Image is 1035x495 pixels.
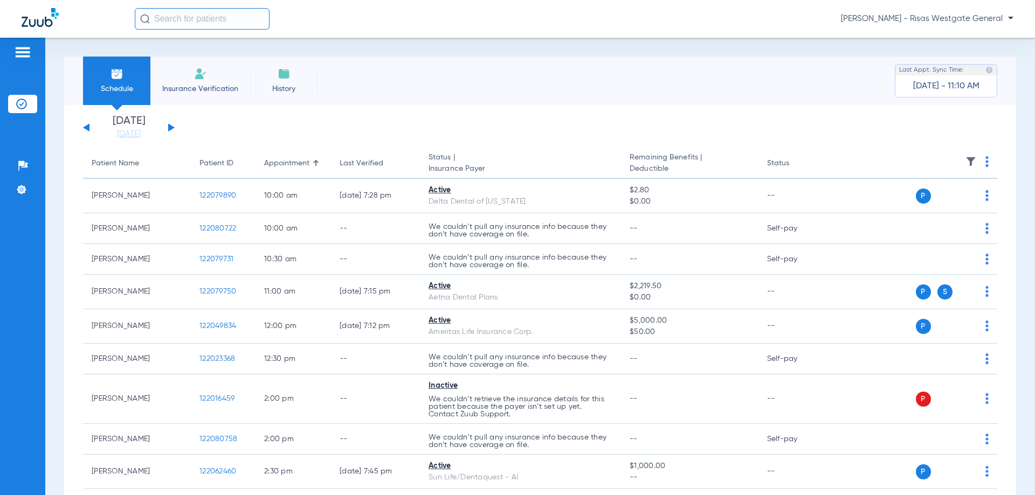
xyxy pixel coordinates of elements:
[83,344,191,374] td: [PERSON_NAME]
[985,190,989,201] img: group-dot-blue.svg
[199,322,236,330] span: 122049834
[985,66,993,74] img: last sync help info
[92,158,182,169] div: Patient Name
[199,288,236,295] span: 122079750
[630,185,749,196] span: $2.80
[916,189,931,204] span: P
[331,213,420,244] td: --
[985,223,989,234] img: group-dot-blue.svg
[83,374,191,424] td: [PERSON_NAME]
[630,326,749,338] span: $50.00
[965,156,976,167] img: filter.svg
[429,185,612,196] div: Active
[758,179,831,213] td: --
[331,275,420,309] td: [DATE] 7:15 PM
[916,464,931,479] span: P
[429,315,612,326] div: Active
[140,14,150,24] img: Search Icon
[916,319,931,334] span: P
[985,286,989,297] img: group-dot-blue.svg
[199,435,237,443] span: 122080758
[264,158,322,169] div: Appointment
[758,213,831,244] td: Self-pay
[256,179,331,213] td: 10:00 AM
[199,158,233,169] div: Patient ID
[331,309,420,344] td: [DATE] 7:12 PM
[83,213,191,244] td: [PERSON_NAME]
[83,275,191,309] td: [PERSON_NAME]
[429,395,612,418] p: We couldn’t retrieve the insurance details for this patient because the payer isn’t set up yet. C...
[429,461,612,472] div: Active
[916,392,931,407] span: P
[961,190,972,201] img: x.svg
[630,461,749,472] span: $1,000.00
[630,315,749,326] span: $5,000.00
[985,353,989,364] img: group-dot-blue.svg
[630,395,638,402] span: --
[630,163,749,175] span: Deductible
[256,309,331,344] td: 12:00 PM
[758,424,831,455] td: Self-pay
[630,472,749,483] span: --
[916,284,931,299] span: P
[961,393,972,404] img: x.svg
[630,435,638,443] span: --
[758,309,831,344] td: --
[621,149,758,179] th: Remaining Benefits |
[83,455,191,489] td: [PERSON_NAME]
[429,472,612,483] div: Sun Life/Dentaquest - AI
[83,244,191,275] td: [PERSON_NAME]
[199,395,234,402] span: 122016459
[91,83,142,94] span: Schedule
[429,223,612,238] p: We couldn’t pull any insurance info because they don’t have coverage on file.
[256,244,331,275] td: 10:30 AM
[985,254,989,264] img: group-dot-blue.svg
[630,255,638,263] span: --
[331,424,420,455] td: --
[429,163,612,175] span: Insurance Payer
[92,158,139,169] div: Patient Name
[841,13,1013,24] span: [PERSON_NAME] - Risas Westgate General
[331,179,420,213] td: [DATE] 7:28 PM
[83,424,191,455] td: [PERSON_NAME]
[985,434,989,444] img: group-dot-blue.svg
[194,67,207,80] img: Manual Insurance Verification
[96,129,161,140] a: [DATE]
[630,225,638,232] span: --
[630,196,749,207] span: $0.00
[256,424,331,455] td: 2:00 PM
[899,65,964,75] span: Last Appt. Sync Time:
[981,443,1035,495] iframe: Chat Widget
[758,244,831,275] td: Self-pay
[22,8,59,27] img: Zuub Logo
[961,353,972,364] img: x.svg
[429,326,612,338] div: Ameritas Life Insurance Corp.
[83,309,191,344] td: [PERSON_NAME]
[758,275,831,309] td: --
[961,254,972,264] img: x.svg
[961,434,972,444] img: x.svg
[331,374,420,424] td: --
[758,455,831,489] td: --
[937,284,953,299] span: S
[913,81,979,92] span: [DATE] - 11:10 AM
[985,393,989,404] img: group-dot-blue.svg
[758,374,831,424] td: --
[199,468,236,475] span: 122062460
[758,344,831,374] td: Self-pay
[429,292,612,303] div: Aetna Dental Plans
[256,275,331,309] td: 11:00 AM
[256,344,331,374] td: 12:30 PM
[264,158,309,169] div: Appointment
[199,192,236,199] span: 122079890
[199,225,236,232] span: 122080722
[429,380,612,392] div: Inactive
[278,67,291,80] img: History
[985,156,989,167] img: group-dot-blue.svg
[256,455,331,489] td: 2:30 PM
[630,355,638,362] span: --
[199,158,247,169] div: Patient ID
[429,196,612,207] div: Delta Dental of [US_STATE]
[429,353,612,368] p: We couldn’t pull any insurance info because they don’t have coverage on file.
